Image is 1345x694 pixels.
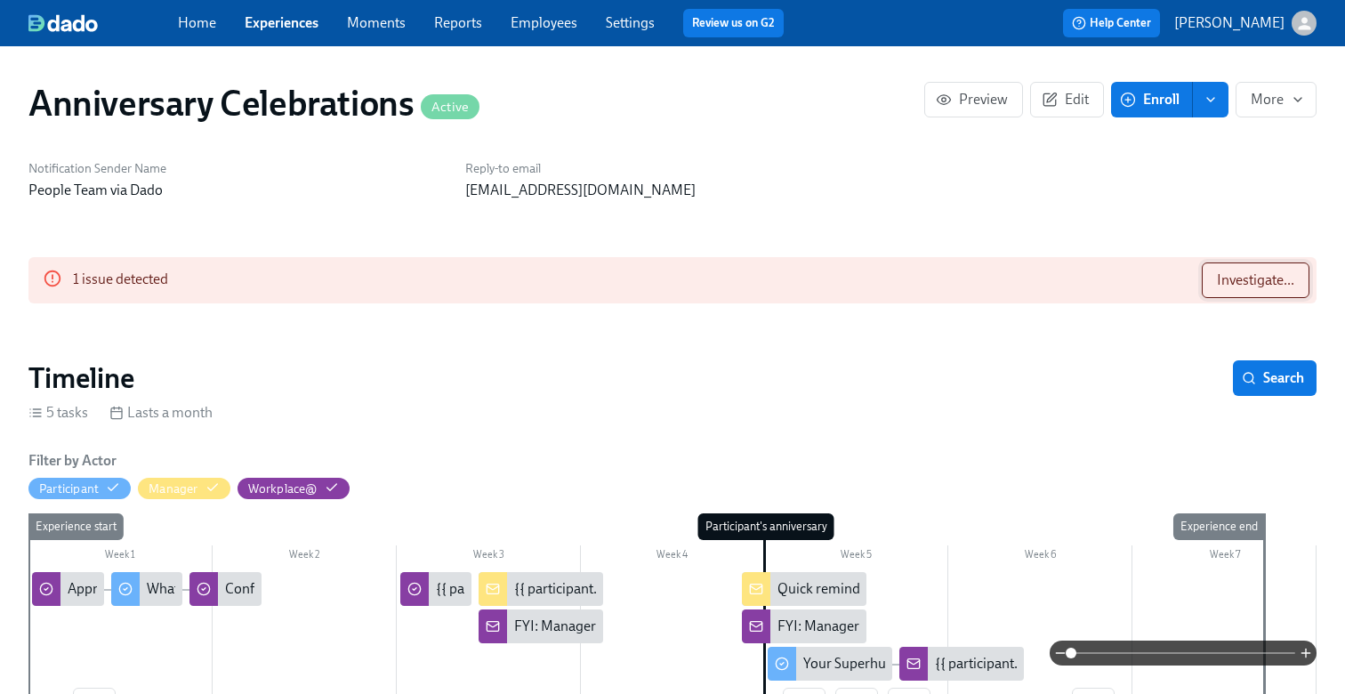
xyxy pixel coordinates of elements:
h6: Reply-to email [465,160,881,177]
button: Workplace@ [238,478,350,499]
span: Preview [939,91,1008,109]
span: Help Center [1072,14,1151,32]
div: Week 5 [764,545,948,569]
div: Approval enrollments for {{ [DOMAIN_NAME] | MMM Do }} anniversaries [32,572,104,606]
span: Investigate... [1217,271,1294,289]
h6: Notification Sender Name [28,160,444,177]
h2: Timeline [28,360,134,396]
div: Confirm in-person celebration for {{ participant.fullName }} [225,579,584,599]
button: More [1236,82,1317,117]
button: Investigate... [1202,262,1309,298]
button: Review us on G2 [683,9,784,37]
span: Edit [1045,91,1089,109]
button: [PERSON_NAME] [1174,11,1317,36]
a: Moments [347,14,406,31]
div: Week 6 [948,545,1132,569]
a: Home [178,14,216,31]
button: Edit [1030,82,1104,117]
span: More [1251,91,1301,109]
span: Enroll [1124,91,1180,109]
h6: Filter by Actor [28,451,117,471]
button: Preview [924,82,1023,117]
a: Experiences [245,14,318,31]
div: Week 4 [581,545,765,569]
p: [PERSON_NAME] [1174,13,1285,33]
div: FYI: Manager notified of {{ participant.fullName }}'s upcoming anniversary 🎉 [514,617,985,636]
h1: Anniversary Celebrations [28,82,479,125]
div: Lasts a month [109,403,213,423]
div: 1 issue detected [73,262,168,298]
div: Experience start [28,513,124,540]
span: Active [421,101,479,114]
div: {{ participant.fullName }} hasn't expressed a anniversary celebration preference yet [400,572,472,606]
div: {{ participant.fullName }} hasn't expressed a anniversary celebration preference yet [436,579,936,599]
button: Participant [28,478,131,499]
button: enroll [1193,82,1228,117]
a: dado [28,14,178,32]
div: Quick reminder: {{ participant.firstName }}'s {{ participant.calculatedFields.anniversary.count |... [742,572,866,606]
div: Hide Participant [39,480,99,497]
div: Experience end [1173,513,1265,540]
div: What's your anniversary celebration preference? [111,572,183,606]
div: Week 1 [28,545,213,569]
div: Week 3 [397,545,581,569]
a: Reports [434,14,482,31]
img: dado [28,14,98,32]
div: FYI: Manager notified of {{ participant.fullName }}'s upcoming anniversary 🎉 [479,609,603,643]
div: Confirm in-person celebration for {{ participant.fullName }} [189,572,262,606]
p: [EMAIL_ADDRESS][DOMAIN_NAME] [465,181,881,200]
button: Search [1233,360,1317,396]
div: What's your anniversary celebration preference? [147,579,438,599]
button: Enroll [1111,82,1193,117]
a: Settings [606,14,655,31]
div: Week 7 [1132,545,1317,569]
div: Participant's anniversary [698,513,834,540]
span: Search [1245,369,1304,387]
div: 5 tasks [28,403,88,423]
button: Help Center [1063,9,1160,37]
a: Review us on G2 [692,14,775,32]
div: Hide Manager [149,480,197,497]
div: Week 2 [213,545,397,569]
div: {{ participant.fullName }}'s upcoming anniversary 🎉 [479,572,603,606]
div: FYI: Manager reminded about {{ participant.firstName }}'s {{ participant.calculatedFields.anniver... [742,609,866,643]
button: Manager [138,478,230,499]
div: Approval enrollments for {{ [DOMAIN_NAME] | MMM Do }} anniversaries [68,579,512,599]
div: {{ participant.fullName }}'s upcoming anniversary 🎉 [514,579,835,599]
div: Hide Workplace@ [248,480,318,497]
p: People Team via Dado [28,181,444,200]
a: Employees [511,14,577,31]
